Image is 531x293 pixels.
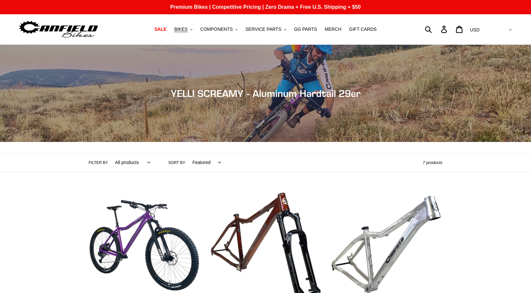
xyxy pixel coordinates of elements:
span: SALE [154,27,167,32]
a: GIFT CARDS [346,25,380,34]
span: SERVICE PARTS [245,27,281,32]
label: Filter by [89,160,108,166]
a: SALE [151,25,170,34]
span: MERCH [325,27,341,32]
input: Search [428,22,445,36]
img: Canfield Bikes [18,19,99,40]
a: GG PARTS [291,25,320,34]
span: YELLI SCREAMY - Aluminum Hardtail 29er [171,88,361,99]
button: BIKES [171,25,196,34]
span: 7 products [423,160,442,165]
label: Sort by [168,160,185,166]
button: SERVICE PARTS [242,25,289,34]
a: MERCH [322,25,345,34]
span: BIKES [174,27,188,32]
span: GG PARTS [294,27,317,32]
span: GIFT CARDS [349,27,377,32]
button: COMPONENTS [197,25,241,34]
span: COMPONENTS [200,27,233,32]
